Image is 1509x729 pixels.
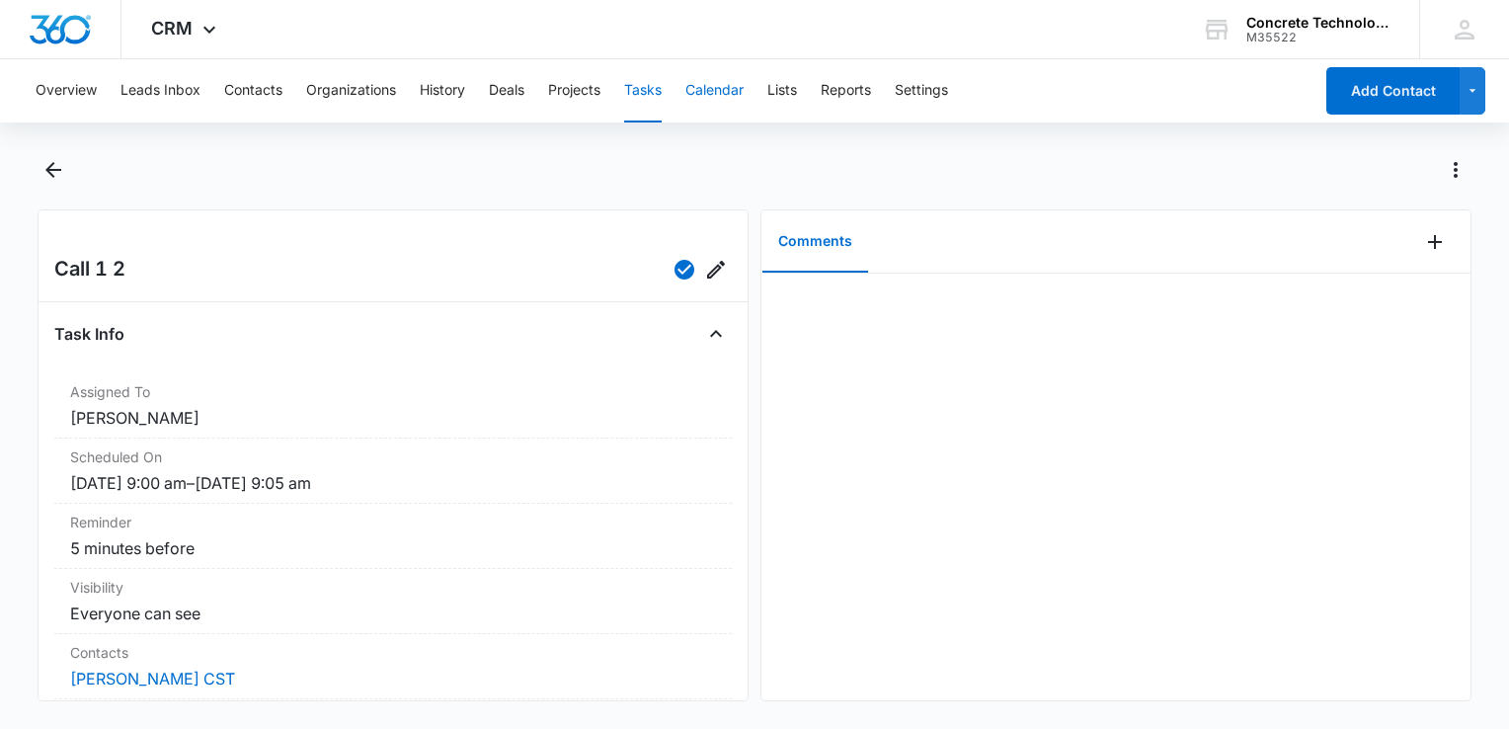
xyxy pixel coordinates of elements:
button: Tasks [624,59,662,122]
button: Reports [821,59,871,122]
span: CRM [151,18,193,39]
button: Settings [895,59,948,122]
button: Calendar [685,59,744,122]
div: Contacts[PERSON_NAME] CST [54,634,732,699]
button: Projects [548,59,600,122]
dt: Contacts [70,642,716,663]
h2: Call 1 2 [54,254,125,285]
dt: Visibility [70,577,716,598]
dt: Scheduled On [70,446,716,467]
button: Back [38,154,68,186]
dt: Assigned To [70,381,716,402]
div: Assigned To[PERSON_NAME] [54,373,732,439]
div: VisibilityEveryone can see [54,569,732,634]
dd: [DATE] 9:00 am – [DATE] 9:05 am [70,471,716,495]
a: [PERSON_NAME] CST [70,669,235,688]
button: Actions [1440,154,1471,186]
div: account name [1246,15,1390,31]
button: Lists [767,59,797,122]
button: Deals [489,59,524,122]
button: History [420,59,465,122]
button: Edit [700,254,732,285]
button: Add Contact [1326,67,1460,115]
dd: Everyone can see [70,602,716,625]
h4: Task Info [54,322,124,346]
button: Add Comment [1419,226,1451,258]
dt: Reminder [70,512,716,532]
button: Contacts [224,59,282,122]
button: Leads Inbox [120,59,200,122]
div: Reminder5 minutes before [54,504,732,569]
dd: [PERSON_NAME] [70,406,716,430]
button: Overview [36,59,97,122]
button: Comments [762,211,868,273]
dd: 5 minutes before [70,536,716,560]
button: Close [700,318,732,350]
div: Scheduled On[DATE] 9:00 am–[DATE] 9:05 am [54,439,732,504]
div: account id [1246,31,1390,44]
button: Organizations [306,59,396,122]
